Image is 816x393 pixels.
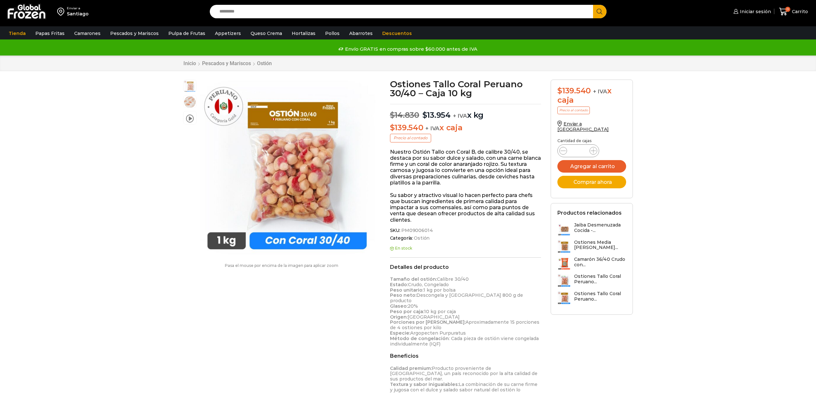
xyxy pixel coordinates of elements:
[785,7,790,12] span: 0
[557,139,626,143] p: Cantidad de cajas
[67,6,89,11] div: Enviar a
[574,291,626,302] h3: Ostiones Tallo Coral Peruano...
[593,88,607,95] span: + IVA
[390,330,410,336] strong: Especie:
[390,149,541,186] p: Nuestro Ostión Tallo con Coral B, de calibre 30/40, se destaca por su sabor dulce y salado, con u...
[202,60,251,66] a: Pescados y Mariscos
[32,27,68,39] a: Papas Fritas
[390,134,431,142] p: Precio al contado
[574,240,626,251] h3: Ostiones Media [PERSON_NAME]...
[71,27,104,39] a: Camarones
[390,246,541,251] p: En stock
[346,27,376,39] a: Abarrotes
[390,192,541,223] p: Su sabor y atractivo visual lo hacen perfecto para chefs que buscan ingredientes de primera calid...
[557,257,626,270] a: Camarón 36/40 Crudo con...
[390,309,424,314] strong: Peso por caja:
[390,80,541,98] h1: Ostiones Tallo Coral Peruano 30/40 – Caja 10 kg
[107,27,162,39] a: Pescados y Mariscos
[574,274,626,285] h3: Ostiones Tallo Coral Peruano...
[322,27,343,39] a: Pollos
[557,274,626,287] a: Ostiones Tallo Coral Peruano...
[390,123,541,132] p: x caja
[557,176,626,188] button: Comprar ahora
[247,27,285,39] a: Queso Crema
[390,381,459,387] strong: Textura y sabor inigualables:
[574,257,626,268] h3: Camarón 36/40 Crudo con...
[390,277,541,346] p: Calibre 30/40 Crudo, Congelado 1 kg por bolsa Descongela y [GEOGRAPHIC_DATA] 800 g de producto 20...
[288,27,319,39] a: Hortalizas
[738,8,771,15] span: Iniciar sesión
[390,314,408,320] strong: Origen:
[390,123,395,132] span: $
[557,86,591,95] bdi: 139.540
[212,27,244,39] a: Appetizers
[557,107,590,114] p: Precio al contado
[422,110,451,120] bdi: 13.954
[390,365,432,371] strong: Calidad premium:
[390,353,541,359] h2: Beneficios
[390,336,449,341] strong: Método de congelación
[422,110,427,120] span: $
[183,80,196,93] span: ostion coral 30:40
[390,282,408,287] strong: Estado:
[777,4,810,19] a: 0 Carrito
[390,110,419,120] bdi: 14.830
[390,292,416,298] strong: Peso neto:
[453,113,467,119] span: + IVA
[390,110,395,120] span: $
[390,104,541,120] p: x kg
[390,287,423,293] strong: Peso unitario:
[425,125,439,132] span: + IVA
[390,235,541,241] span: Categoría:
[67,11,89,17] div: Santiago
[390,228,541,233] span: SKU:
[413,235,430,241] a: Ostión
[574,222,626,233] h3: Jaiba Desmenuzada Cocida -...
[57,6,67,17] img: address-field-icon.svg
[379,27,415,39] a: Descuentos
[390,264,541,270] h2: Detalles del producto
[557,240,626,253] a: Ostiones Media [PERSON_NAME]...
[790,8,808,15] span: Carrito
[183,96,196,108] span: ostion tallo coral
[557,210,622,216] h2: Productos relacionados
[557,222,626,236] a: Jaiba Desmenuzada Cocida -...
[557,160,626,173] button: Agregar al carrito
[183,263,380,268] p: Pasa el mouse por encima de la imagen para aplicar zoom
[183,60,196,66] a: Inicio
[390,319,466,325] strong: Porciones por [PERSON_NAME]:
[732,5,771,18] a: Iniciar sesión
[572,146,584,155] input: Product quantity
[557,86,562,95] span: $
[200,80,376,256] img: ostion coral 30:40
[165,27,208,39] a: Pulpa de Frutas
[400,228,433,233] span: PM09006014
[557,291,626,305] a: Ostiones Tallo Coral Peruano...
[183,60,272,66] nav: Breadcrumb
[557,121,609,132] a: Enviar a [GEOGRAPHIC_DATA]
[200,80,376,256] div: 1 / 3
[257,60,272,66] a: Ostión
[390,123,423,132] bdi: 139.540
[557,86,626,105] div: x caja
[390,276,437,282] strong: Tamaño del ostión:
[593,5,607,18] button: Search button
[5,27,29,39] a: Tienda
[390,303,408,309] strong: Glaseo:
